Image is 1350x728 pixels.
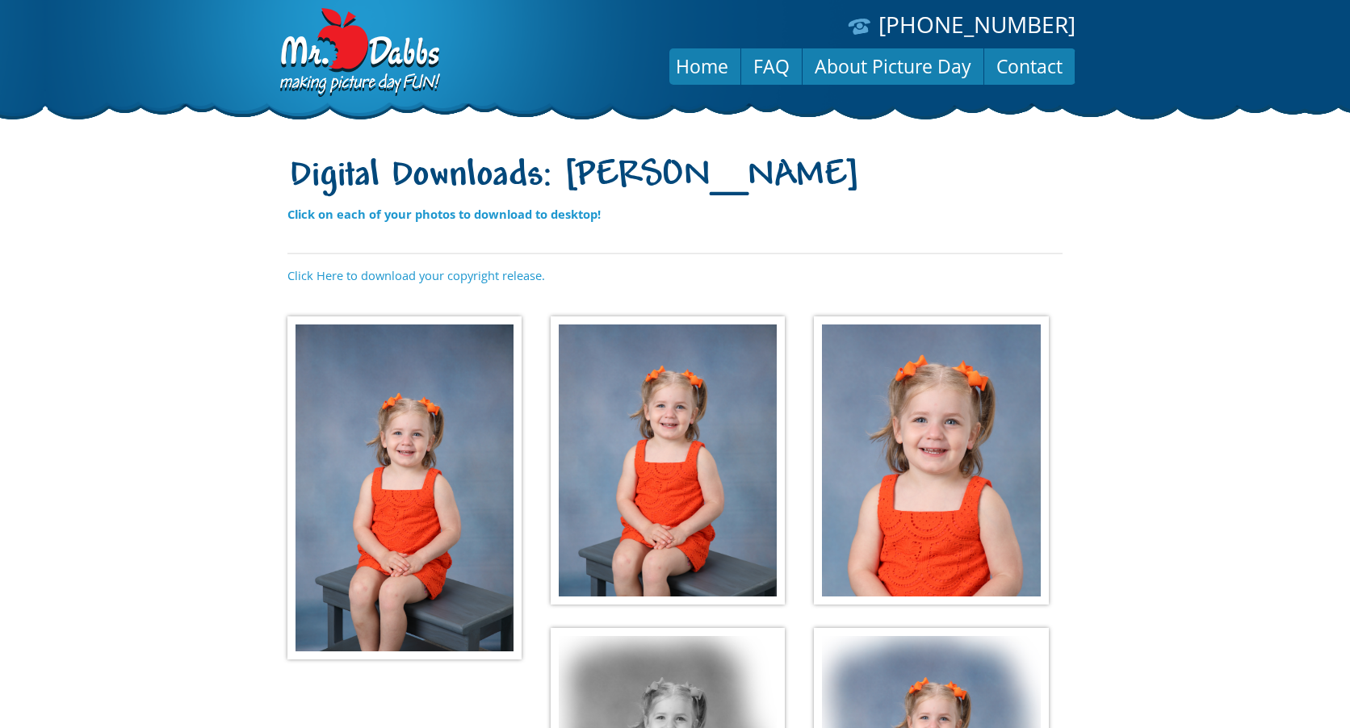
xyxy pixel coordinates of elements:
[287,316,522,659] img: aeb30ab47108709c1cfb60.jpg
[275,8,442,98] img: Dabbs Company
[803,47,983,86] a: About Picture Day
[287,267,545,283] a: Click Here to download your copyright release.
[664,47,740,86] a: Home
[878,9,1075,40] a: [PHONE_NUMBER]
[551,316,785,605] img: fc5498e48803cd50254fec.jpg
[741,47,802,86] a: FAQ
[287,206,601,222] strong: Click on each of your photos to download to desktop!
[814,316,1048,605] img: 5e240e8e91d494809c1274.jpg
[287,156,1063,199] h1: Digital Downloads: [PERSON_NAME]
[984,47,1075,86] a: Contact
